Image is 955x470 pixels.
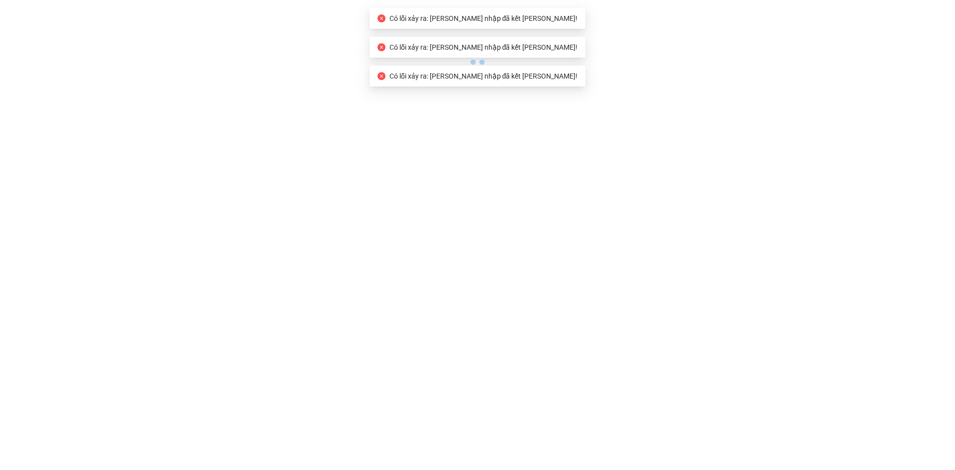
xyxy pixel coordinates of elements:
span: close-circle [378,14,385,22]
span: close-circle [378,72,385,80]
span: close-circle [378,43,385,51]
span: Có lỗi xảy ra: [PERSON_NAME] nhập đã kết [PERSON_NAME]! [389,14,578,22]
span: Có lỗi xảy ra: [PERSON_NAME] nhập đã kết [PERSON_NAME]! [389,72,578,80]
span: Có lỗi xảy ra: [PERSON_NAME] nhập đã kết [PERSON_NAME]! [389,43,578,51]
